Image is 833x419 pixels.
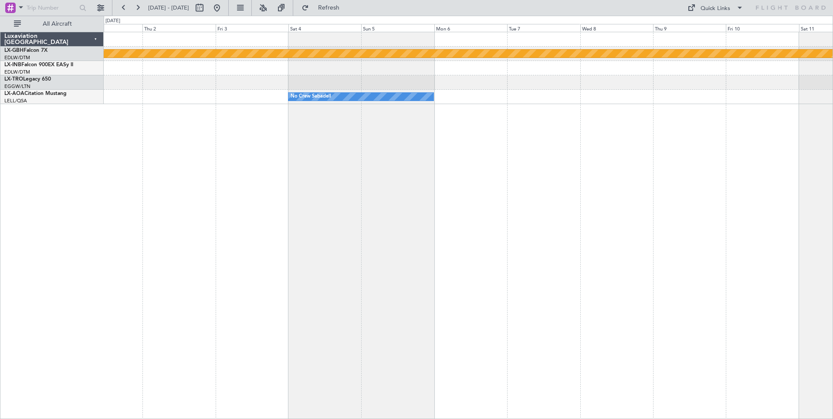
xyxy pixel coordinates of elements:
[4,62,73,68] a: LX-INBFalcon 900EX EASy II
[4,62,21,68] span: LX-INB
[148,4,189,12] span: [DATE] - [DATE]
[27,1,77,14] input: Trip Number
[507,24,580,32] div: Tue 7
[288,24,361,32] div: Sat 4
[4,83,30,90] a: EGGW/LTN
[701,4,730,13] div: Quick Links
[4,48,47,53] a: LX-GBHFalcon 7X
[580,24,653,32] div: Wed 8
[4,98,27,104] a: LELL/QSA
[683,1,748,15] button: Quick Links
[216,24,288,32] div: Fri 3
[298,1,350,15] button: Refresh
[142,24,215,32] div: Thu 2
[653,24,726,32] div: Thu 9
[23,21,92,27] span: All Aircraft
[4,77,23,82] span: LX-TRO
[4,91,67,96] a: LX-AOACitation Mustang
[4,48,24,53] span: LX-GBH
[4,91,24,96] span: LX-AOA
[105,17,120,25] div: [DATE]
[311,5,347,11] span: Refresh
[4,77,51,82] a: LX-TROLegacy 650
[434,24,507,32] div: Mon 6
[361,24,434,32] div: Sun 5
[70,24,142,32] div: Wed 1
[4,54,30,61] a: EDLW/DTM
[726,24,799,32] div: Fri 10
[4,69,30,75] a: EDLW/DTM
[291,90,331,103] div: No Crew Sabadell
[10,17,95,31] button: All Aircraft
